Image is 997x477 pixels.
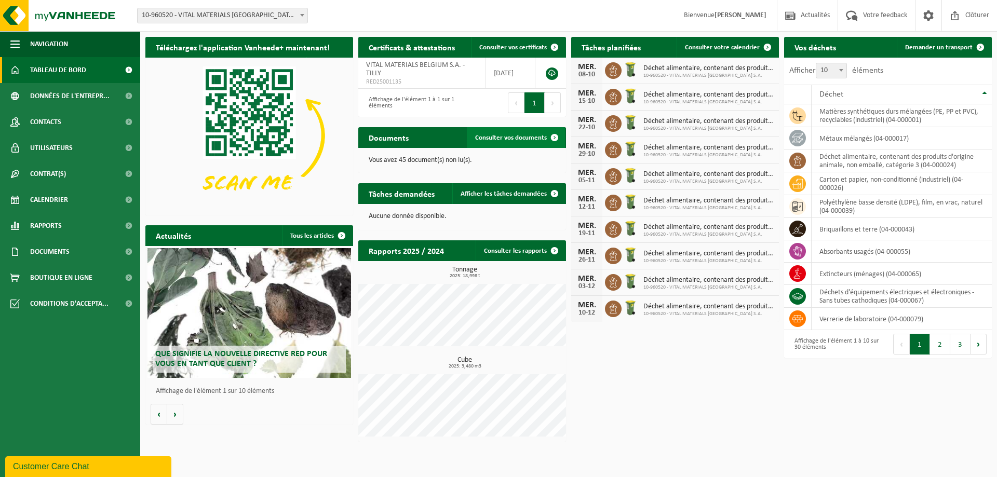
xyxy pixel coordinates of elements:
span: 10-960520 - VITAL MATERIALS [GEOGRAPHIC_DATA] S.A. [643,311,774,317]
h2: Vos déchets [784,37,846,57]
span: Afficher les tâches demandées [461,190,547,197]
div: MER. [576,222,597,230]
strong: [PERSON_NAME] [715,11,766,19]
a: Afficher les tâches demandées [452,183,565,204]
span: RED25001135 [366,78,478,86]
span: 10-960520 - VITAL MATERIALS [GEOGRAPHIC_DATA] S.A. [643,284,774,291]
span: 2025: 18,998 t [363,274,566,279]
div: 08-10 [576,71,597,78]
a: Que signifie la nouvelle directive RED pour vous en tant que client ? [147,248,351,378]
img: WB-0140-HPE-GN-50 [622,61,639,78]
td: extincteurs (ménages) (04-000065) [812,263,992,285]
div: MER. [576,195,597,203]
img: WB-0140-HPE-GN-50 [622,140,639,158]
div: MER. [576,248,597,256]
img: WB-0140-HPE-GN-50 [622,193,639,211]
label: Afficher éléments [789,66,883,75]
span: 10-960520 - VITAL MATERIALS [GEOGRAPHIC_DATA] S.A. [643,152,774,158]
span: 10-960520 - VITAL MATERIALS BELGIUM S.A. - TILLY [138,8,307,23]
a: Demander un transport [897,37,991,58]
img: WB-0140-HPE-GN-50 [622,167,639,184]
span: 10-960520 - VITAL MATERIALS [GEOGRAPHIC_DATA] S.A. [643,179,774,185]
div: Affichage de l'élément 1 à 1 sur 1 éléments [363,91,457,114]
img: WB-0140-HPE-GN-50 [622,272,639,290]
span: Déchet alimentaire, contenant des produits d'origine animale, non emballé, catég... [643,144,774,152]
span: Données de l'entrepr... [30,83,110,109]
a: Consulter votre calendrier [677,37,778,58]
span: Déchet alimentaire, contenant des produits d'origine animale, non emballé, catég... [643,197,774,205]
span: Déchet alimentaire, contenant des produits d'origine animale, non emballé, catég... [643,64,774,73]
span: VITAL MATERIALS BELGIUM S.A. - TILLY [366,61,465,77]
div: 03-12 [576,283,597,290]
h2: Tâches demandées [358,183,445,203]
p: Affichage de l'élément 1 sur 10 éléments [156,388,348,395]
span: Déchet alimentaire, contenant des produits d'origine animale, non emballé, catég... [643,276,774,284]
div: 19-11 [576,230,597,237]
button: Volgende [167,404,183,425]
h2: Téléchargez l'application Vanheede+ maintenant! [145,37,340,57]
button: Next [545,92,561,113]
span: Calendrier [30,187,68,213]
div: MER. [576,63,597,71]
span: Contrat(s) [30,161,66,187]
button: Vorige [151,404,167,425]
img: WB-0140-HPE-GN-50 [622,299,639,317]
span: Que signifie la nouvelle directive RED pour vous en tant que client ? [155,350,327,368]
button: Previous [508,92,524,113]
span: Déchet alimentaire, contenant des produits d'origine animale, non emballé, catég... [643,303,774,311]
span: Déchet alimentaire, contenant des produits d'origine animale, non emballé, catég... [643,170,774,179]
td: verrerie de laboratoire (04-000079) [812,308,992,330]
div: 22-10 [576,124,597,131]
span: Boutique en ligne [30,265,92,291]
span: 10-960520 - VITAL MATERIALS [GEOGRAPHIC_DATA] S.A. [643,99,774,105]
button: Previous [893,334,910,355]
div: 15-10 [576,98,597,105]
button: 2 [930,334,950,355]
button: 1 [910,334,930,355]
td: [DATE] [486,58,535,89]
img: WB-0140-HPE-GN-50 [622,87,639,105]
span: 10-960520 - VITAL MATERIALS [GEOGRAPHIC_DATA] S.A. [643,73,774,79]
h2: Certificats & attestations [358,37,465,57]
div: 26-11 [576,256,597,264]
span: Utilisateurs [30,135,73,161]
td: polyéthylène basse densité (LDPE), film, en vrac, naturel (04-000039) [812,195,992,218]
h2: Documents [358,127,419,147]
span: 10 [816,63,846,78]
a: Consulter vos certificats [471,37,565,58]
span: Demander un transport [905,44,973,51]
span: 2025: 3,480 m3 [363,364,566,369]
div: MER. [576,275,597,283]
h3: Cube [363,357,566,369]
button: Next [971,334,987,355]
div: Affichage de l'élément 1 à 10 sur 30 éléments [789,333,883,356]
div: 29-10 [576,151,597,158]
div: MER. [576,142,597,151]
span: 10 [816,63,847,78]
h2: Rapports 2025 / 2024 [358,240,454,261]
p: Aucune donnée disponible. [369,213,556,220]
button: 3 [950,334,971,355]
span: Documents [30,239,70,265]
span: Déchet [819,90,843,99]
span: Contacts [30,109,61,135]
a: Consulter vos documents [467,127,565,148]
p: Vous avez 45 document(s) non lu(s). [369,157,556,164]
span: Consulter vos documents [475,134,547,141]
div: 10-12 [576,309,597,317]
td: déchet alimentaire, contenant des produits d'origine animale, non emballé, catégorie 3 (04-000024) [812,149,992,172]
a: Tous les articles [282,225,352,246]
span: Consulter votre calendrier [685,44,760,51]
h2: Tâches planifiées [571,37,651,57]
div: MER. [576,116,597,124]
span: Conditions d'accepta... [30,291,109,317]
img: WB-0140-HPE-GN-50 [622,114,639,131]
h2: Actualités [145,225,201,246]
td: briquaillons et terre (04-000043) [812,218,992,240]
span: Déchet alimentaire, contenant des produits d'origine animale, non emballé, catég... [643,91,774,99]
span: 10-960520 - VITAL MATERIALS [GEOGRAPHIC_DATA] S.A. [643,231,774,238]
h3: Tonnage [363,266,566,279]
td: déchets d'équipements électriques et électroniques - Sans tubes cathodiques (04-000067) [812,285,992,308]
span: Rapports [30,213,62,239]
span: Tableau de bord [30,57,86,83]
